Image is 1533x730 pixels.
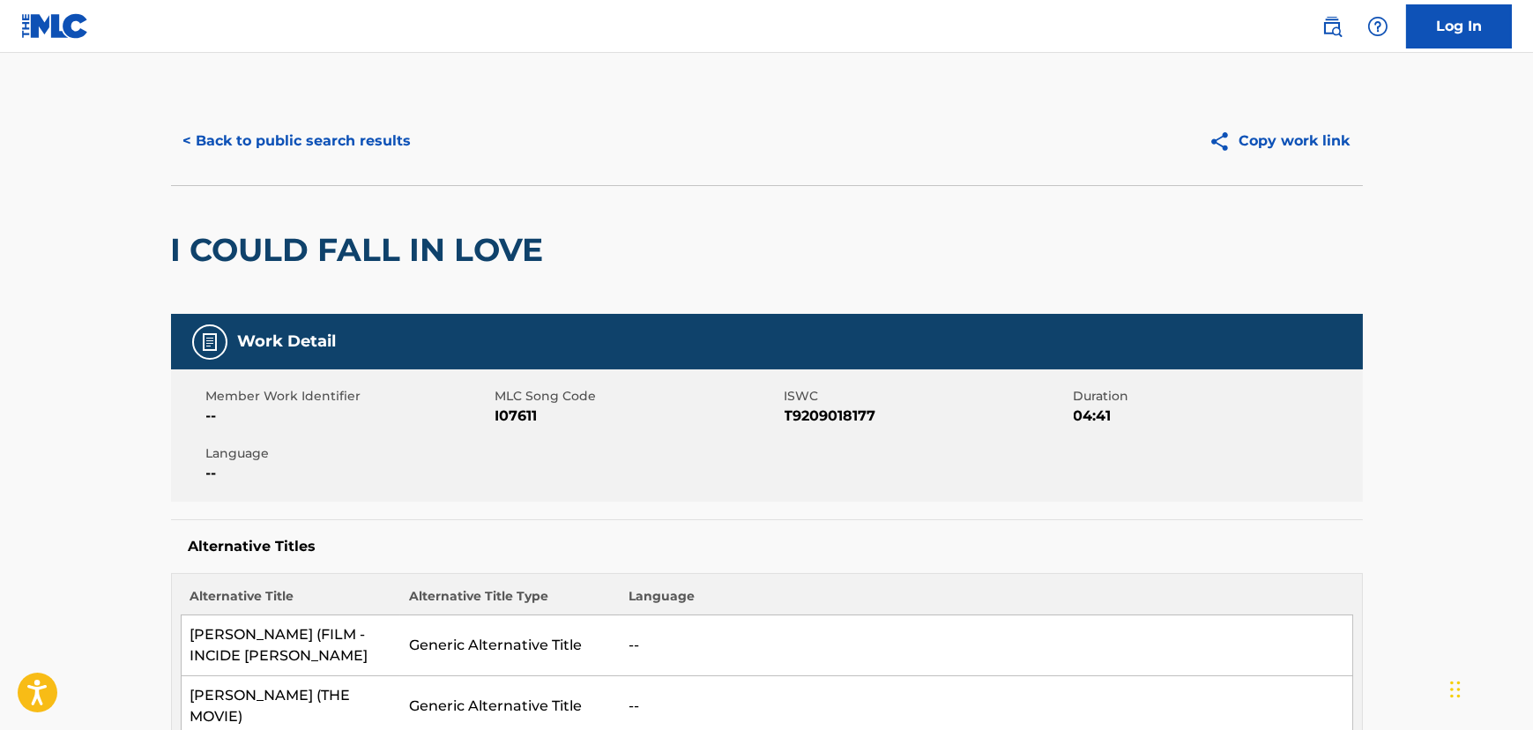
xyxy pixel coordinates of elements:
button: < Back to public search results [171,119,424,163]
h5: Alternative Titles [189,538,1345,555]
th: Alternative Title [181,587,400,615]
img: Copy work link [1209,130,1239,153]
iframe: Chat Widget [1445,645,1533,730]
div: Drag [1450,663,1461,716]
span: MLC Song Code [495,387,780,406]
img: Work Detail [199,331,220,353]
span: 04:41 [1074,406,1358,427]
img: help [1367,16,1388,37]
span: I07611 [495,406,780,427]
th: Alternative Title Type [400,587,620,615]
span: Language [206,444,491,463]
div: Help [1360,9,1395,44]
th: Language [620,587,1352,615]
button: Copy work link [1196,119,1363,163]
td: [PERSON_NAME] (FILM - INCIDE [PERSON_NAME] [181,615,400,676]
span: Member Work Identifier [206,387,491,406]
span: -- [206,463,491,484]
td: -- [620,615,1352,676]
span: -- [206,406,491,427]
img: MLC Logo [21,13,89,39]
h2: I COULD FALL IN LOVE [171,230,553,270]
td: Generic Alternative Title [400,615,620,676]
span: ISWC [785,387,1069,406]
img: search [1321,16,1343,37]
h5: Work Detail [238,331,337,352]
a: Log In [1406,4,1512,48]
span: Duration [1074,387,1358,406]
span: T9209018177 [785,406,1069,427]
a: Public Search [1314,9,1350,44]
